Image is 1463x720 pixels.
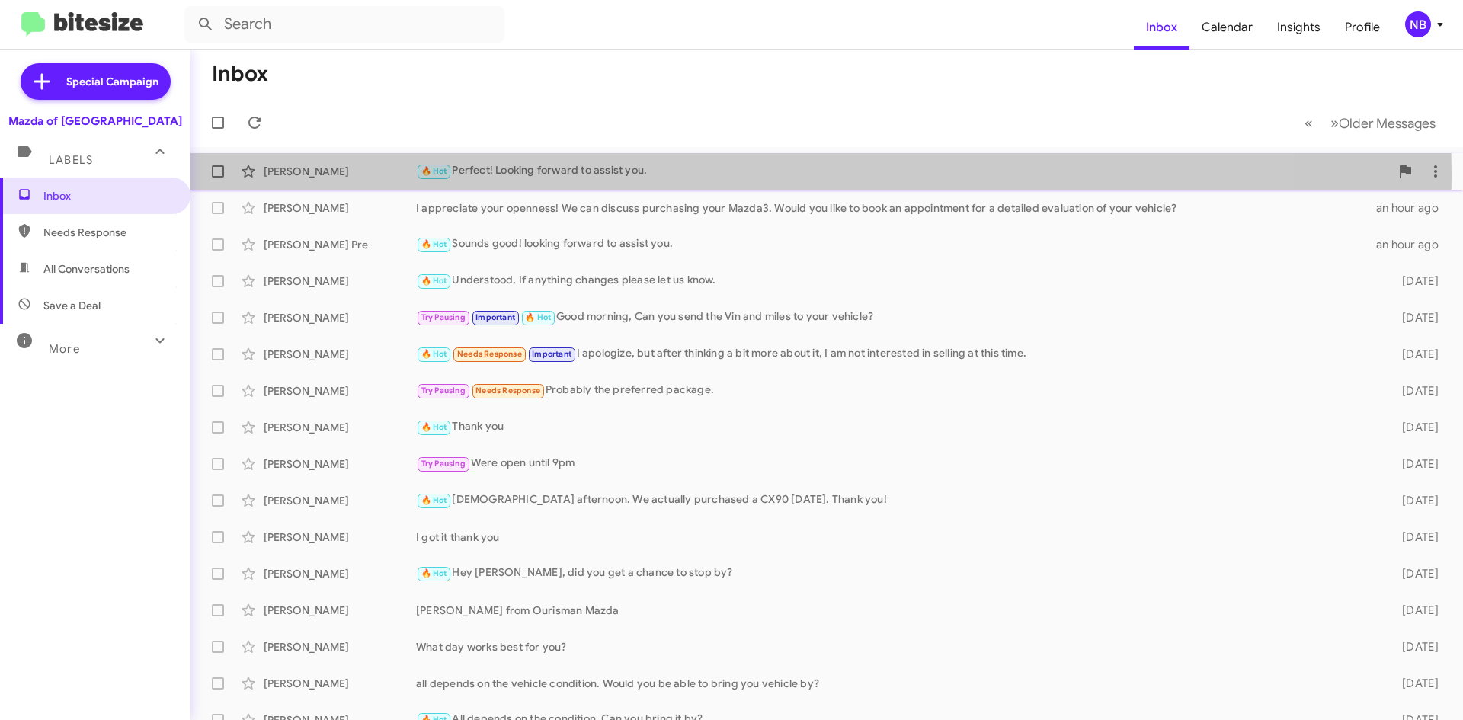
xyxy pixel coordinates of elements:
div: I apologize, but after thinking a bit more about it, I am not interested in selling at this time. [416,345,1378,363]
div: Probably the preferred package. [416,382,1378,399]
div: [PERSON_NAME] [264,603,416,618]
div: [PERSON_NAME] [264,420,416,435]
div: an hour ago [1376,237,1451,252]
button: Previous [1295,107,1322,139]
div: [PERSON_NAME] [264,639,416,654]
div: [DATE] [1378,456,1451,472]
div: [DATE] [1378,274,1451,289]
span: 🔥 Hot [421,276,447,286]
span: Important [532,349,571,359]
div: [DATE] [1378,383,1451,398]
span: Try Pausing [421,386,466,395]
div: [PERSON_NAME] [264,676,416,691]
div: [PERSON_NAME] [264,200,416,216]
div: Hey [PERSON_NAME], did you get a chance to stop by? [416,565,1378,582]
div: [PERSON_NAME] [264,456,416,472]
span: 🔥 Hot [421,166,447,176]
span: Inbox [43,188,173,203]
div: [DATE] [1378,530,1451,545]
span: 🔥 Hot [421,349,447,359]
span: 🔥 Hot [421,422,447,432]
div: [PERSON_NAME] [264,274,416,289]
div: I got it thank you [416,530,1378,545]
div: Understood, If anything changes please let us know. [416,272,1378,290]
a: Profile [1333,5,1392,50]
span: Labels [49,153,93,167]
div: Mazda of [GEOGRAPHIC_DATA] [8,114,182,129]
span: » [1330,114,1339,133]
button: NB [1392,11,1446,37]
div: Perfect! Looking forward to assist you. [416,162,1390,180]
input: Search [184,6,504,43]
div: [PERSON_NAME] [264,383,416,398]
div: [DATE] [1378,676,1451,691]
span: 🔥 Hot [525,312,551,322]
span: More [49,342,80,356]
div: What day works best for you? [416,639,1378,654]
span: Needs Response [43,225,173,240]
div: [DATE] [1378,566,1451,581]
div: [DATE] [1378,639,1451,654]
span: « [1305,114,1313,133]
a: Insights [1265,5,1333,50]
span: Needs Response [475,386,540,395]
span: All Conversations [43,261,130,277]
span: Older Messages [1339,115,1436,132]
div: [PERSON_NAME] from Ourisman Mazda [416,603,1378,618]
div: Were open until 9pm [416,455,1378,472]
div: I appreciate your openness! We can discuss purchasing your Mazda3. Would you like to book an appo... [416,200,1376,216]
span: Save a Deal [43,298,101,313]
span: 🔥 Hot [421,568,447,578]
button: Next [1321,107,1445,139]
h1: Inbox [212,62,268,86]
div: [DATE] [1378,420,1451,435]
div: an hour ago [1376,200,1451,216]
div: [DATE] [1378,310,1451,325]
div: [PERSON_NAME] Pre [264,237,416,252]
div: [PERSON_NAME] [264,164,416,179]
div: [PERSON_NAME] [264,530,416,545]
div: [DATE] [1378,347,1451,362]
div: NB [1405,11,1431,37]
nav: Page navigation example [1296,107,1445,139]
span: Needs Response [457,349,522,359]
div: [PERSON_NAME] [264,566,416,581]
span: Try Pausing [421,459,466,469]
span: 🔥 Hot [421,495,447,505]
span: Important [475,312,515,322]
a: Special Campaign [21,63,171,100]
div: all depends on the vehicle condition. Would you be able to bring you vehicle by? [416,676,1378,691]
span: Special Campaign [66,74,158,89]
div: Sounds good! looking forward to assist you. [416,235,1376,253]
span: 🔥 Hot [421,239,447,249]
div: [DATE] [1378,493,1451,508]
div: [DEMOGRAPHIC_DATA] afternoon. We actually purchased a CX90 [DATE]. Thank you! [416,491,1378,509]
div: Thank you [416,418,1378,436]
div: [DATE] [1378,603,1451,618]
div: [PERSON_NAME] [264,310,416,325]
span: Try Pausing [421,312,466,322]
a: Calendar [1189,5,1265,50]
div: Good morning, Can you send the Vin and miles to your vehicle? [416,309,1378,326]
div: [PERSON_NAME] [264,347,416,362]
div: [PERSON_NAME] [264,493,416,508]
a: Inbox [1134,5,1189,50]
